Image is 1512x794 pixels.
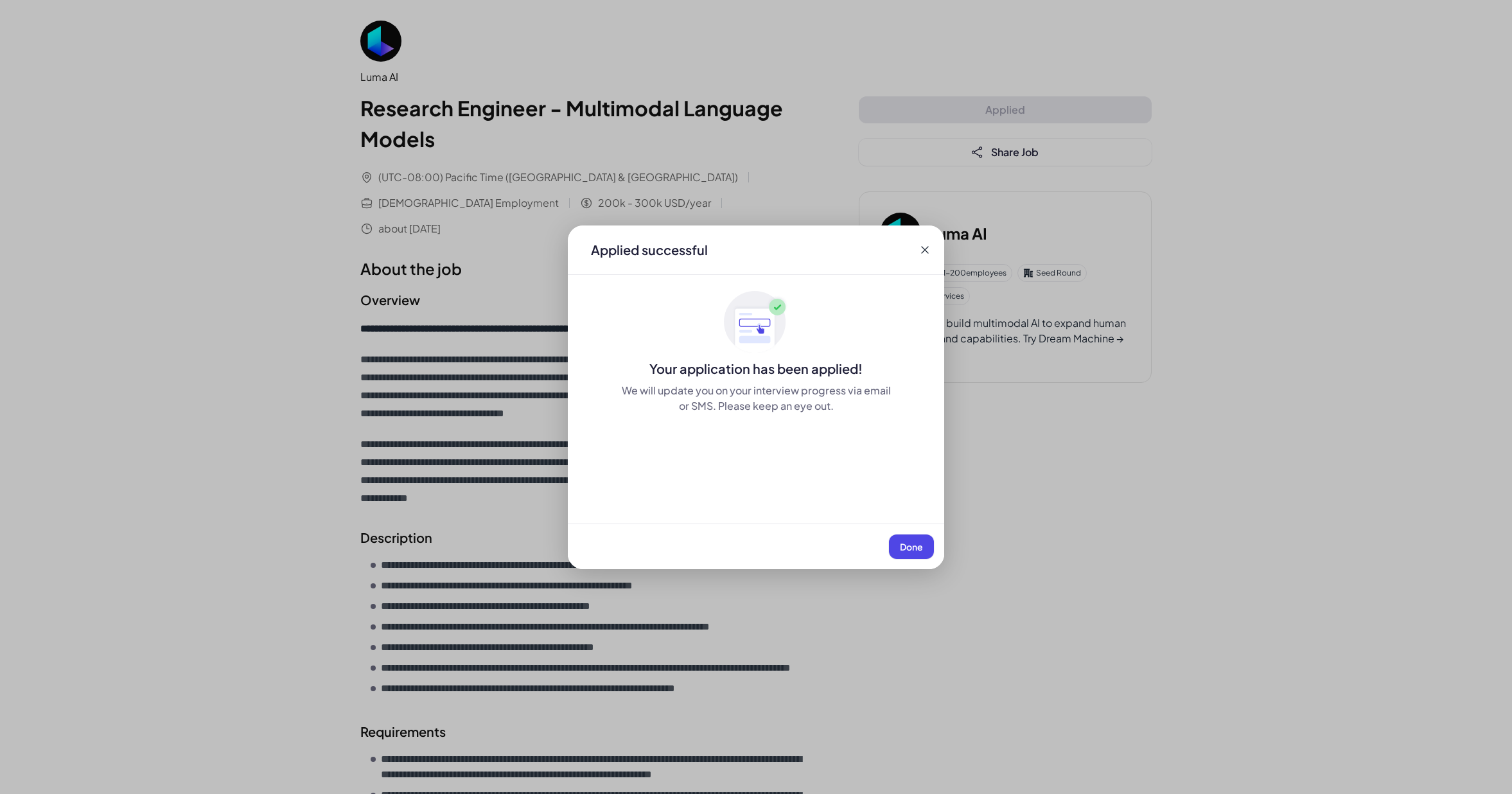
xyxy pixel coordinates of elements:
[724,290,788,355] img: ApplyedMaskGroup3.svg
[619,383,893,414] div: We will update you on your interview progress via email or SMS. Please keep an eye out.
[900,541,923,552] span: Done
[889,534,934,559] button: Done
[591,241,708,259] div: Applied successful
[568,360,944,378] div: Your application has been applied!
